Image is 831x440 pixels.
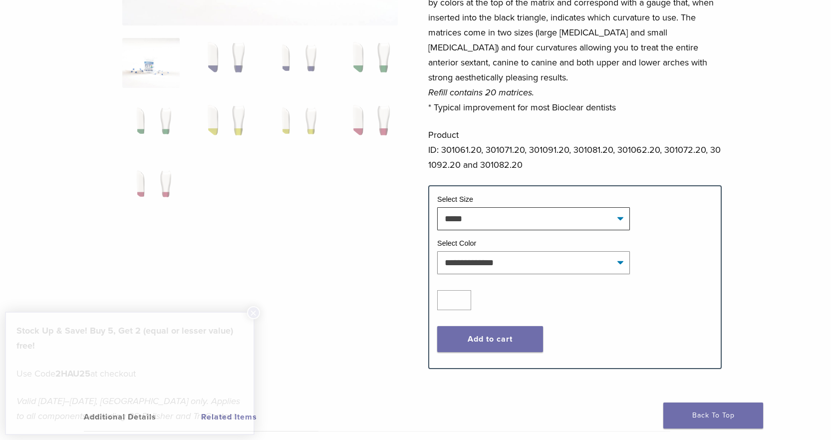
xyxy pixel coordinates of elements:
img: BT Matrix Series - Image 7 [268,101,325,151]
img: BT Matrix Series - Image 5 [122,101,180,151]
button: Add to cart [437,326,543,352]
a: Back To Top [663,403,763,429]
strong: 2HAU25 [55,368,90,379]
img: BT Matrix Series - Image 6 [195,101,252,151]
button: Close [247,306,260,319]
img: BT Matrix Series - Image 4 [340,38,397,88]
img: Anterior-Black-Triangle-Series-Matrices-324x324.jpg [122,38,180,88]
img: BT Matrix Series - Image 3 [268,38,325,88]
em: Valid [DATE]–[DATE], [GEOGRAPHIC_DATA] only. Applies to all components excluding RS Polisher and ... [16,396,240,422]
img: BT Matrix Series - Image 9 [122,164,180,214]
p: Use Code at checkout [16,366,243,381]
img: BT Matrix Series - Image 2 [195,38,252,88]
em: Refill contains 20 matrices. [428,87,534,98]
label: Select Size [437,195,473,203]
p: Product ID: 301061.20, 301071.20, 301091.20, 301081.20, 301062.20, 301072.20, 301092.20 and 30108... [428,127,722,172]
a: Related Items [201,403,318,431]
img: BT Matrix Series - Image 8 [340,101,397,151]
strong: Stock Up & Save! Buy 5, Get 2 (equal or lesser value) free! [16,325,233,351]
label: Select Color [437,239,476,247]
